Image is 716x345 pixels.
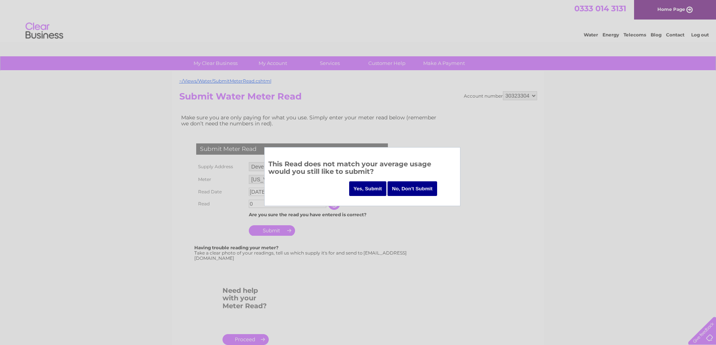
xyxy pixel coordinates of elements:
a: Telecoms [624,32,646,38]
img: logo.png [25,20,64,42]
a: Contact [666,32,684,38]
input: Yes, Submit [349,181,387,196]
input: No, Don't Submit [388,181,437,196]
a: 0333 014 3131 [574,4,626,13]
a: Blog [651,32,662,38]
div: Clear Business is a trading name of Verastar Limited (registered in [GEOGRAPHIC_DATA] No. 3667643... [181,4,536,36]
a: Log out [691,32,709,38]
a: Water [584,32,598,38]
h3: This Read does not match your average usage would you still like to submit? [268,159,456,179]
a: Energy [602,32,619,38]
